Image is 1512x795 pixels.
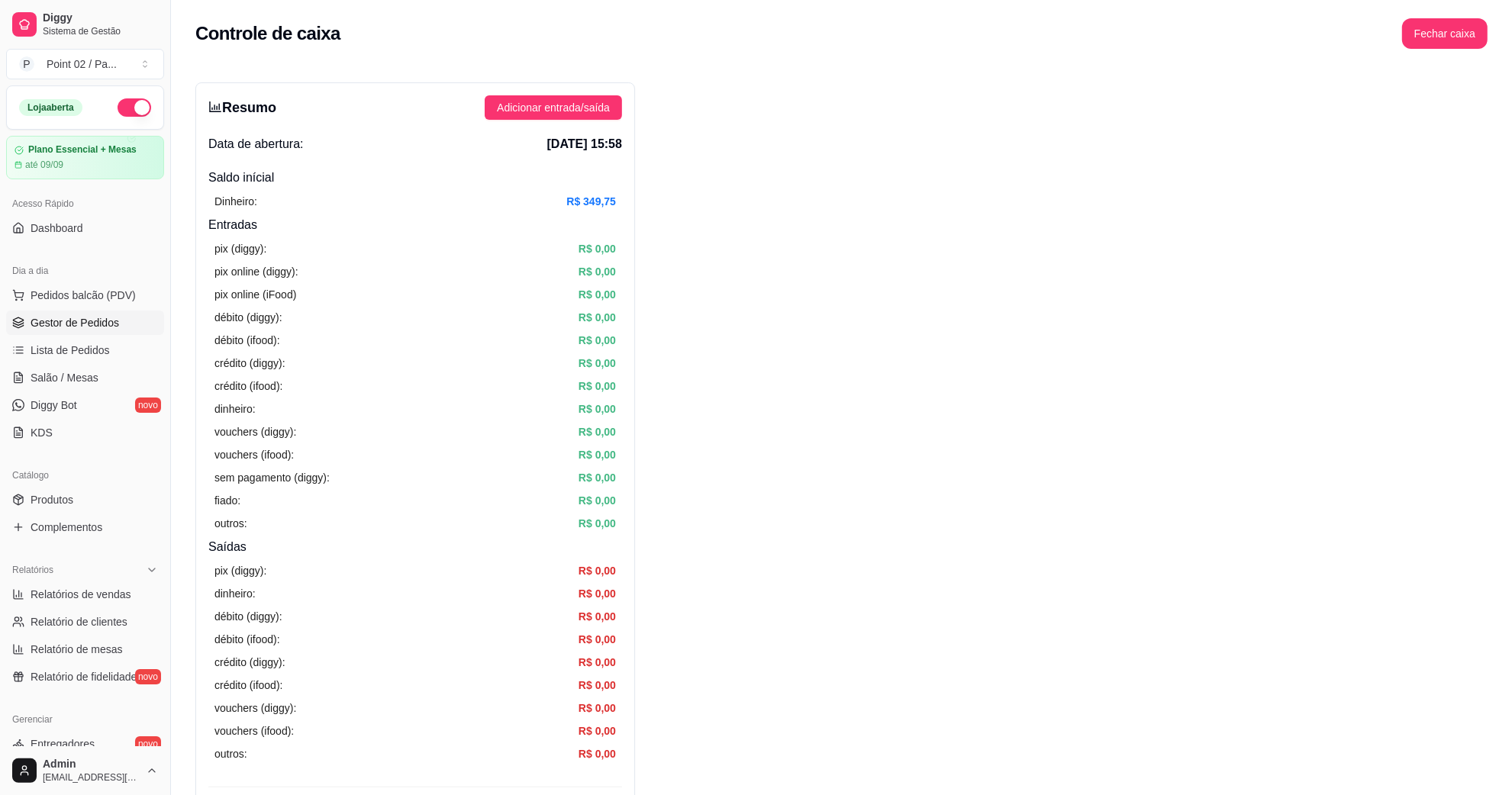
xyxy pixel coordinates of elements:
span: bar-chart [208,100,222,114]
button: Adicionar entrada/saída [485,95,622,120]
a: Relatório de fidelidadenovo [6,665,164,689]
span: Adicionar entrada/saída [497,99,610,116]
article: R$ 0,00 [579,423,616,440]
div: Catálogo [6,463,164,488]
h4: Saídas [208,538,622,556]
a: Gestor de Pedidos [6,311,164,335]
article: dinheiro: [214,585,256,602]
span: Relatório de mesas [31,642,123,657]
span: Lista de Pedidos [31,343,110,358]
a: Produtos [6,488,164,512]
article: até 09/09 [25,159,63,171]
article: R$ 0,00 [579,677,616,694]
article: R$ 0,00 [579,332,616,349]
article: R$ 0,00 [579,745,616,762]
article: dinheiro: [214,401,256,417]
span: KDS [31,425,53,440]
article: R$ 0,00 [579,631,616,648]
article: R$ 0,00 [579,401,616,417]
article: R$ 0,00 [579,585,616,602]
a: Salão / Mesas [6,365,164,390]
a: Dashboard [6,216,164,240]
span: Pedidos balcão (PDV) [31,288,136,303]
article: fiado: [214,492,240,509]
a: Plano Essencial + Mesasaté 09/09 [6,136,164,179]
article: vouchers (ifood): [214,446,294,463]
a: Relatórios de vendas [6,582,164,607]
article: pix online (iFood) [214,286,296,303]
span: Relatórios de vendas [31,587,131,602]
article: vouchers (ifood): [214,723,294,739]
article: R$ 0,00 [579,355,616,372]
button: Pedidos balcão (PDV) [6,283,164,307]
article: R$ 0,00 [579,515,616,532]
article: R$ 0,00 [579,240,616,257]
article: R$ 0,00 [579,378,616,394]
article: Plano Essencial + Mesas [28,144,137,156]
article: R$ 0,00 [579,263,616,280]
span: Relatório de clientes [31,614,127,629]
article: sem pagamento (diggy): [214,469,330,486]
div: Dia a dia [6,259,164,283]
span: Sistema de Gestão [43,25,158,37]
article: R$ 0,00 [579,446,616,463]
article: outros: [214,515,247,532]
a: Complementos [6,515,164,539]
article: R$ 349,75 [566,193,616,210]
div: Gerenciar [6,707,164,732]
article: R$ 0,00 [579,469,616,486]
span: Relatórios [12,564,53,576]
article: R$ 0,00 [579,723,616,739]
span: Entregadores [31,736,95,752]
a: Entregadoresnovo [6,732,164,756]
span: Relatório de fidelidade [31,669,137,684]
article: R$ 0,00 [579,700,616,716]
div: Acesso Rápido [6,192,164,216]
span: P [19,56,34,72]
button: Admin[EMAIL_ADDRESS][DOMAIN_NAME] [6,752,164,789]
article: vouchers (diggy): [214,700,296,716]
article: Dinheiro: [214,193,257,210]
article: crédito (diggy): [214,654,285,671]
div: Loja aberta [19,99,82,116]
span: Gestor de Pedidos [31,315,119,330]
button: Select a team [6,49,164,79]
article: débito (ifood): [214,631,280,648]
article: R$ 0,00 [579,562,616,579]
h4: Saldo inícial [208,169,622,187]
span: Admin [43,758,140,771]
button: Fechar caixa [1402,18,1488,49]
article: R$ 0,00 [579,492,616,509]
a: Relatório de mesas [6,637,164,661]
span: Dashboard [31,220,83,236]
article: crédito (ifood): [214,378,282,394]
div: Point 02 / Pa ... [47,56,117,72]
article: pix online (diggy): [214,263,298,280]
h3: Resumo [208,97,276,118]
h2: Controle de caixa [195,21,340,46]
article: débito (diggy): [214,309,282,326]
article: débito (ifood): [214,332,280,349]
article: crédito (ifood): [214,677,282,694]
article: pix (diggy): [214,562,266,579]
button: Alterar Status [118,98,151,117]
h4: Entradas [208,216,622,234]
a: Relatório de clientes [6,610,164,634]
span: Salão / Mesas [31,370,98,385]
a: Diggy Botnovo [6,393,164,417]
article: R$ 0,00 [579,286,616,303]
article: débito (diggy): [214,608,282,625]
article: pix (diggy): [214,240,266,257]
span: [DATE] 15:58 [547,135,622,153]
a: Lista de Pedidos [6,338,164,362]
article: R$ 0,00 [579,654,616,671]
article: R$ 0,00 [579,608,616,625]
article: outros: [214,745,247,762]
span: [EMAIL_ADDRESS][DOMAIN_NAME] [43,771,140,784]
span: Produtos [31,492,73,507]
span: Data de abertura: [208,135,304,153]
article: crédito (diggy): [214,355,285,372]
a: KDS [6,420,164,445]
span: Complementos [31,520,102,535]
article: R$ 0,00 [579,309,616,326]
